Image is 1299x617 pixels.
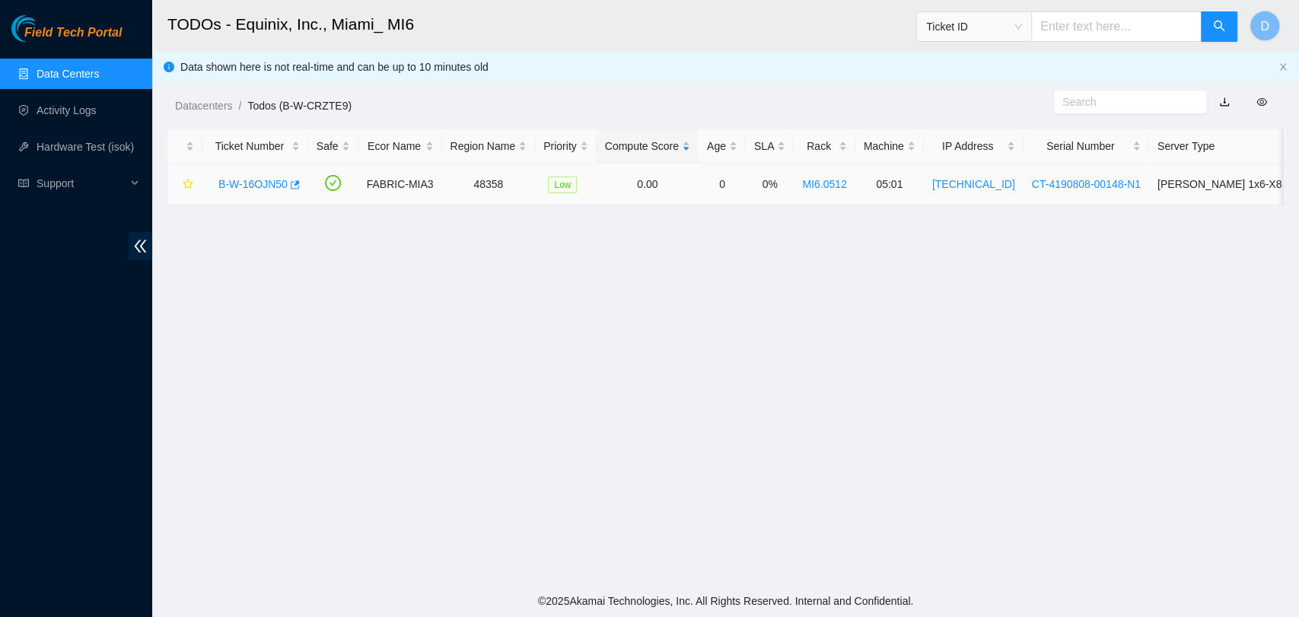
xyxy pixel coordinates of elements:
[37,104,97,116] a: Activity Logs
[1031,11,1202,42] input: Enter text here...
[358,164,442,205] td: FABRIC-MIA3
[855,164,924,205] td: 05:01
[802,178,846,190] a: MI6.0512
[442,164,536,205] td: 48358
[926,15,1022,38] span: Ticket ID
[18,178,29,189] span: read
[1260,17,1269,36] span: D
[1278,62,1288,72] button: close
[325,175,341,191] span: check-circle
[746,164,794,205] td: 0%
[699,164,746,205] td: 0
[1213,20,1225,34] span: search
[1250,11,1280,41] button: D
[24,26,122,40] span: Field Tech Portal
[11,27,122,47] a: Akamai TechnologiesField Tech Portal
[183,179,193,191] span: star
[1256,97,1267,107] span: eye
[597,164,699,205] td: 0.00
[129,232,152,260] span: double-left
[1208,90,1241,114] button: download
[37,68,99,80] a: Data Centers
[37,168,126,199] span: Support
[932,178,1015,190] a: [TECHNICAL_ID]
[175,100,232,112] a: Datacenters
[247,100,352,112] a: Todos (B-W-CRZTE9)
[1032,178,1141,190] a: CT-4190808-00148-N1
[218,178,288,190] a: B-W-16OJN50
[1201,11,1237,42] button: search
[37,141,134,153] a: Hardware Test (isok)
[176,172,194,196] button: star
[548,177,577,193] span: Low
[238,100,241,112] span: /
[11,15,77,42] img: Akamai Technologies
[152,585,1299,617] footer: © 2025 Akamai Technologies, Inc. All Rights Reserved. Internal and Confidential.
[1062,94,1186,110] input: Search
